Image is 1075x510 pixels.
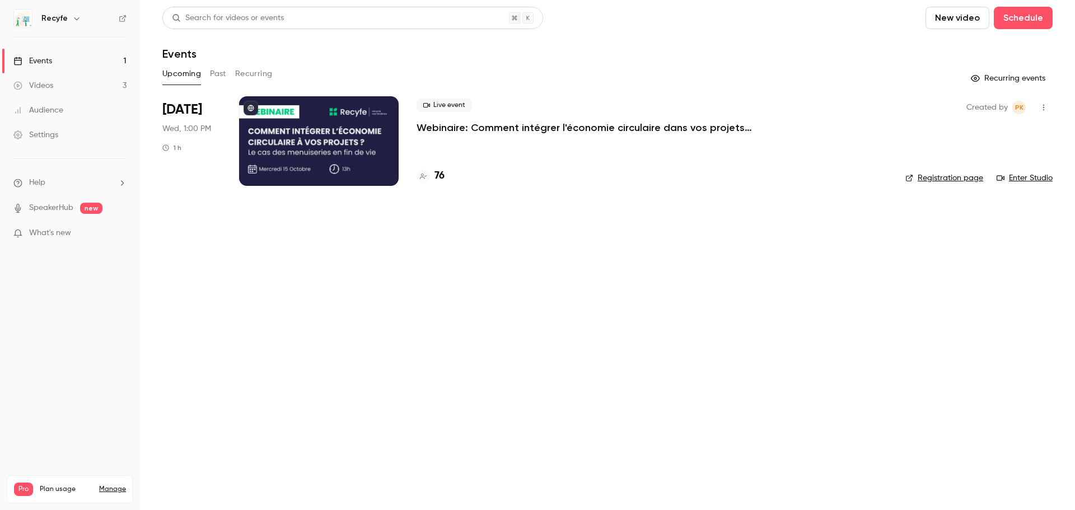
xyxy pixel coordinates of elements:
div: Audience [13,105,63,116]
span: Live event [417,99,472,112]
img: Recyfe [14,10,32,27]
a: Manage [99,485,126,494]
div: Oct 15 Wed, 1:00 PM (Europe/Paris) [162,96,221,186]
div: Events [13,55,52,67]
button: Upcoming [162,65,201,83]
span: PK [1015,101,1023,114]
a: Enter Studio [997,172,1053,184]
span: Created by [966,101,1008,114]
a: SpeakerHub [29,202,73,214]
a: 76 [417,169,445,184]
span: new [80,203,102,214]
span: Wed, 1:00 PM [162,123,211,134]
h6: Recyfe [41,13,68,24]
button: Past [210,65,226,83]
div: Videos [13,80,53,91]
button: Recurring events [966,69,1053,87]
li: help-dropdown-opener [13,177,127,189]
a: Registration page [905,172,983,184]
button: Schedule [994,7,1053,29]
span: What's new [29,227,71,239]
div: 1 h [162,143,181,152]
h1: Events [162,47,197,60]
h4: 76 [434,169,445,184]
iframe: Noticeable Trigger [113,228,127,238]
span: Help [29,177,45,189]
button: New video [926,7,989,29]
button: Recurring [235,65,273,83]
div: Settings [13,129,58,141]
div: Search for videos or events [172,12,284,24]
span: [DATE] [162,101,202,119]
span: Plan usage [40,485,92,494]
span: Pro [14,483,33,496]
a: Webinaire: Comment intégrer l'économie circulaire dans vos projets ? [417,121,752,134]
span: Pauline KATCHAVENDA [1012,101,1026,114]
